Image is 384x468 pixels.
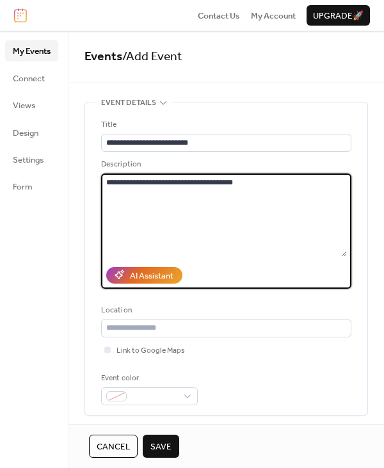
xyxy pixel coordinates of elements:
a: Settings [5,149,58,170]
span: / Add Event [122,45,182,69]
div: Description [101,158,349,171]
img: logo [14,8,27,22]
a: Views [5,95,58,115]
span: Views [13,99,35,112]
span: Cancel [97,440,130,453]
a: My Account [251,9,296,22]
span: Link to Google Maps [116,344,185,357]
span: Form [13,181,33,193]
a: Design [5,122,58,143]
button: Upgrade🚀 [307,5,370,26]
div: Title [101,118,349,131]
a: Form [5,176,58,197]
div: Location [101,304,349,317]
span: Connect [13,72,45,85]
div: Event color [101,372,195,385]
a: My Events [5,40,58,61]
a: Connect [5,68,58,88]
span: Save [150,440,172,453]
div: AI Assistant [130,270,173,282]
a: Events [84,45,122,69]
button: AI Assistant [106,267,182,284]
span: My Account [251,10,296,22]
a: Contact Us [198,9,240,22]
button: Cancel [89,435,138,458]
span: Design [13,127,38,140]
button: Save [143,435,179,458]
span: Event details [101,97,156,109]
span: Settings [13,154,44,166]
span: Upgrade 🚀 [313,10,364,22]
span: My Events [13,45,51,58]
span: Contact Us [198,10,240,22]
